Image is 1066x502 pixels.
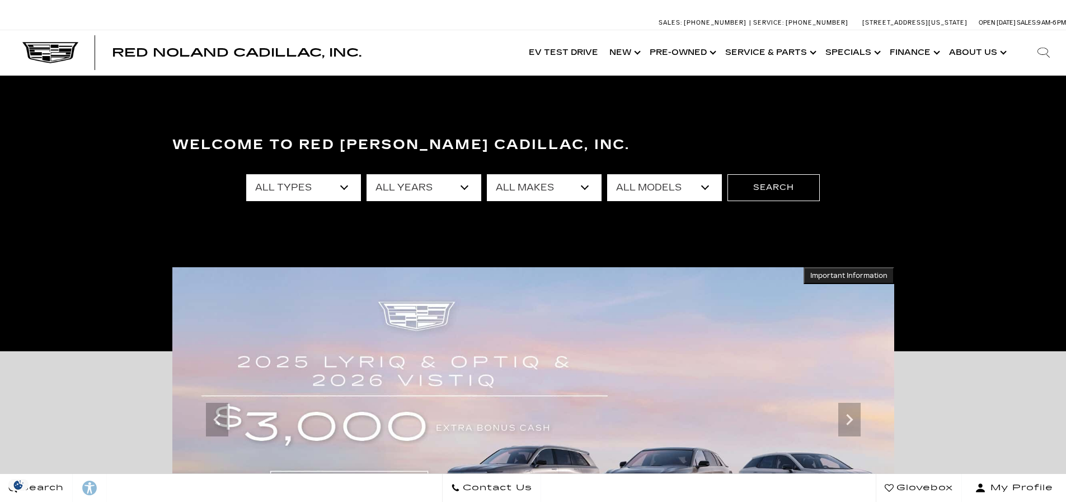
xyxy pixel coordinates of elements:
a: Service & Parts [720,30,820,75]
span: Sales: [1017,19,1037,26]
a: [STREET_ADDRESS][US_STATE] [862,19,968,26]
a: Contact Us [442,474,541,502]
select: Filter by type [246,174,361,201]
a: Glovebox [876,474,962,502]
span: Sales: [659,19,682,26]
a: Specials [820,30,884,75]
select: Filter by year [367,174,481,201]
span: Red Noland Cadillac, Inc. [112,46,361,59]
a: Red Noland Cadillac, Inc. [112,47,361,58]
span: Glovebox [894,480,953,496]
a: EV Test Drive [523,30,604,75]
span: Important Information [810,271,887,280]
button: Open user profile menu [962,474,1066,502]
select: Filter by make [487,174,602,201]
span: Service: [753,19,784,26]
a: Finance [884,30,943,75]
span: 9 AM-6 PM [1037,19,1066,26]
span: [PHONE_NUMBER] [786,19,848,26]
a: New [604,30,644,75]
a: Pre-Owned [644,30,720,75]
a: About Us [943,30,1010,75]
select: Filter by model [607,174,722,201]
span: Search [17,480,64,496]
h3: Welcome to Red [PERSON_NAME] Cadillac, Inc. [172,134,894,156]
button: Search [727,174,820,201]
img: Opt-Out Icon [6,479,31,491]
div: Previous [206,403,228,436]
span: My Profile [986,480,1053,496]
section: Click to Open Cookie Consent Modal [6,479,31,491]
img: Cadillac Dark Logo with Cadillac White Text [22,42,78,63]
div: Next [838,403,861,436]
button: Important Information [804,267,894,284]
a: Service: [PHONE_NUMBER] [749,20,851,26]
span: Contact Us [460,480,532,496]
span: Open [DATE] [979,19,1016,26]
a: Sales: [PHONE_NUMBER] [659,20,749,26]
span: [PHONE_NUMBER] [684,19,746,26]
